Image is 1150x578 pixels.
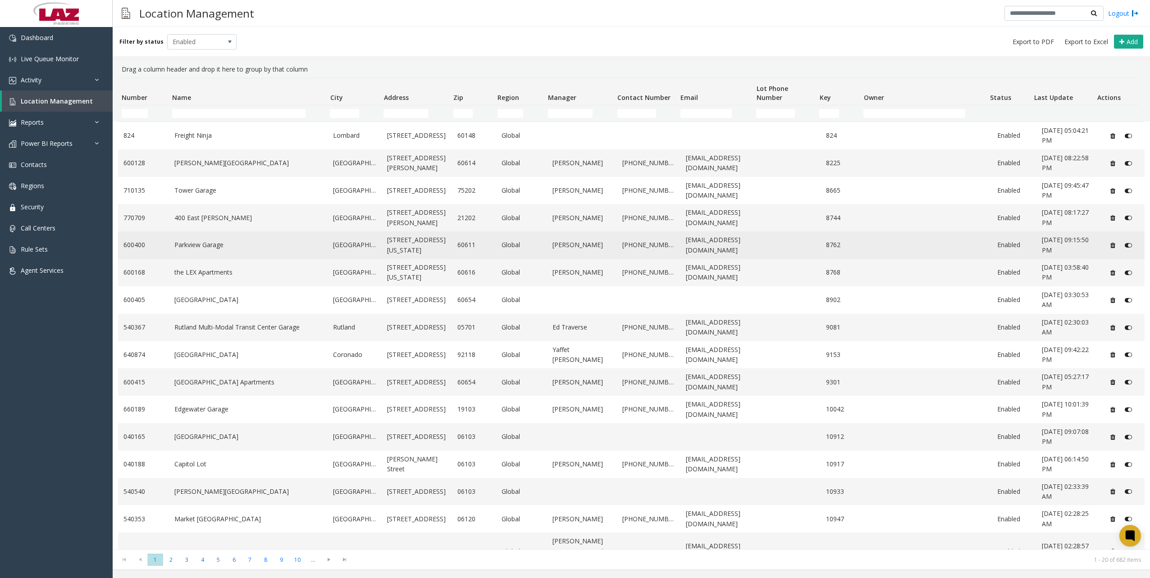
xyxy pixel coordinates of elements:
a: 8744 [826,213,860,223]
a: 540540 [123,487,164,497]
a: 400 East [PERSON_NAME] [174,213,323,223]
a: 10948 [826,546,860,556]
span: Page 5 [210,554,226,566]
a: Enabled [997,432,1031,442]
button: Disable [1120,320,1136,334]
span: City [330,93,343,102]
a: [DATE] 09:42:22 PM [1042,345,1095,365]
input: Owner Filter [863,109,965,118]
label: Filter by status [119,38,164,46]
a: 60616 [457,267,491,277]
span: Name [172,93,191,102]
a: 10917 [826,459,860,469]
a: [PERSON_NAME] [552,377,612,387]
span: [DATE] 03:30:53 AM [1042,290,1089,309]
a: [PERSON_NAME] [552,459,612,469]
span: Activity [21,76,41,84]
a: [PHONE_NUMBER] [622,459,675,469]
span: [DATE] 05:04:21 PM [1042,126,1089,144]
button: Disable [1120,402,1136,417]
a: 06510 [457,546,491,556]
img: 'icon' [9,225,16,232]
img: 'icon' [9,77,16,84]
img: 'icon' [9,56,16,63]
span: Page 11 [305,554,321,566]
a: [DATE] 02:33:39 AM [1042,482,1095,502]
img: logout [1132,9,1139,18]
a: 60611 [457,240,491,250]
a: 600400 [123,240,164,250]
span: Page 3 [179,554,195,566]
span: [DATE] 09:45:47 PM [1042,181,1089,199]
img: 'icon' [9,119,16,126]
a: Parkview Garage [174,240,323,250]
span: Regions [21,181,44,190]
a: Global [502,240,542,250]
a: Global [502,404,542,414]
button: Delete [1105,544,1120,559]
a: Enabled [997,185,1031,195]
a: Logout [1108,9,1139,18]
a: Global [502,459,542,469]
span: [DATE] 02:28:57 AM [1042,542,1089,560]
a: [EMAIL_ADDRESS][DOMAIN_NAME] [686,153,751,173]
span: Page 7 [242,554,258,566]
input: Email Filter [680,109,732,118]
a: Global [502,185,542,195]
a: 06103 [457,459,491,469]
a: Global [502,322,542,332]
span: [DATE] 08:22:58 PM [1042,154,1089,172]
a: 05701 [457,322,491,332]
span: Page 4 [195,554,210,566]
a: [EMAIL_ADDRESS][DOMAIN_NAME] [686,235,751,255]
input: Region Filter [497,109,524,118]
a: [STREET_ADDRESS] [387,185,446,195]
input: Contact Number Filter [617,109,656,118]
a: [GEOGRAPHIC_DATA] [333,487,376,497]
a: Enabled [997,240,1031,250]
a: 60148 [457,131,491,140]
a: 9081 [826,322,860,332]
a: Global [502,514,542,524]
a: Global [502,213,542,223]
a: [STREET_ADDRESS] [387,131,446,140]
span: Address [384,93,409,102]
a: [STREET_ADDRESS] [387,432,446,442]
span: Agent Services [21,266,64,275]
a: 8225 [826,158,860,168]
span: Enabled [168,35,223,49]
a: Enabled [997,131,1031,140]
a: 540358 [123,546,164,556]
a: [DATE] 08:17:27 PM [1042,208,1095,228]
a: Enabled [997,459,1031,469]
a: [STREET_ADDRESS][PERSON_NAME] [387,153,446,173]
a: [GEOGRAPHIC_DATA] [333,377,376,387]
a: [STREET_ADDRESS][PERSON_NAME] [387,208,446,228]
a: 06103 [457,432,491,442]
a: [PERSON_NAME] [552,158,612,168]
a: 21202 [457,213,491,223]
a: Global [502,158,542,168]
a: Ed Traverse [552,322,612,332]
a: [GEOGRAPHIC_DATA] [333,432,376,442]
a: [DATE] 10:01:39 PM [1042,399,1095,420]
a: [GEOGRAPHIC_DATA] [174,350,323,360]
button: Disable [1120,512,1136,526]
a: Coronado [333,350,376,360]
a: 9301 [826,377,860,387]
button: Delete [1105,348,1120,362]
div: Drag a column header and drop it here to group by that column [118,61,1145,78]
a: Market [GEOGRAPHIC_DATA] [174,514,323,524]
a: [EMAIL_ADDRESS][DOMAIN_NAME] [686,208,751,228]
a: 06103 [457,487,491,497]
span: Live Queue Monitor [21,54,79,63]
a: [PHONE_NUMBER] [622,267,675,277]
img: 'icon' [9,35,16,42]
img: 'icon' [9,162,16,169]
span: Location Management [21,97,93,105]
a: Enabled [997,322,1031,332]
input: Manager Filter [548,109,593,118]
a: [EMAIL_ADDRESS][DOMAIN_NAME] [686,317,751,338]
a: 19103 [457,404,491,414]
a: [PERSON_NAME] [552,213,612,223]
